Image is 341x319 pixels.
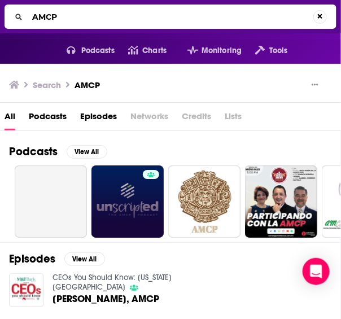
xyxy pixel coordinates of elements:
a: Episodes [80,107,117,130]
h3: Search [33,80,61,90]
img: Susan Cantrell, AMCP [9,273,43,308]
a: Charts [115,42,167,60]
span: Charts [142,43,167,59]
span: Lists [225,107,242,130]
a: All [5,107,15,130]
a: EpisodesView All [9,252,105,266]
button: View All [67,145,107,159]
input: Search... [28,8,313,26]
a: Podcasts [29,107,67,130]
div: Search... [5,5,336,29]
button: open menu [53,42,115,60]
span: Networks [130,107,168,130]
span: Tools [270,43,288,59]
span: Credits [182,107,211,130]
h2: Podcasts [9,145,58,159]
span: Podcasts [81,43,115,59]
a: PodcastsView All [9,145,107,159]
button: open menu [242,42,287,60]
button: open menu [174,42,242,60]
span: Monitoring [202,43,242,59]
h3: AMCP [75,80,100,90]
span: [PERSON_NAME], AMCP [53,294,159,304]
a: Susan Cantrell, AMCP [53,294,159,304]
h2: Episodes [9,252,55,266]
button: View All [64,252,105,266]
a: CEOs You Should Know: Washington DC [53,273,172,292]
div: Open Intercom Messenger [303,258,330,285]
button: Show More Button [307,80,323,91]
